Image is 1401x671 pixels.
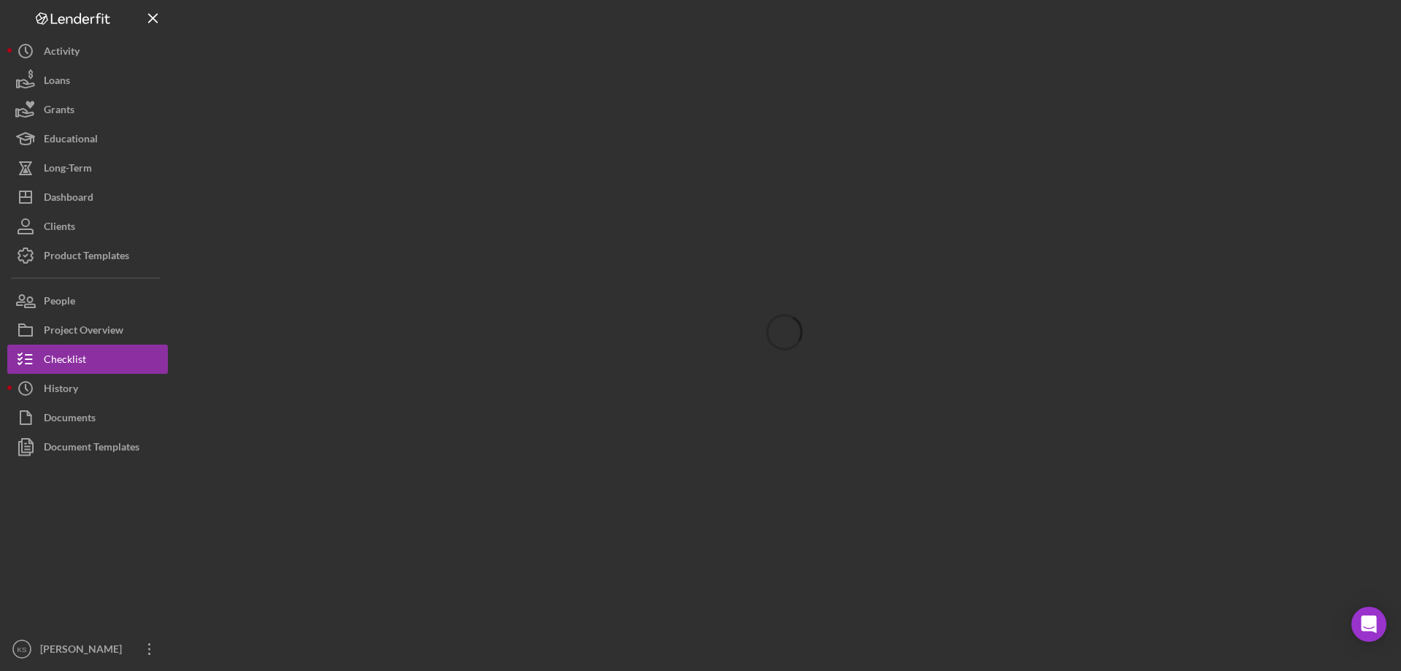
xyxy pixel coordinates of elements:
div: Dashboard [44,183,93,215]
div: Long-Term [44,153,92,186]
button: Product Templates [7,241,168,270]
div: Project Overview [44,315,123,348]
button: History [7,374,168,403]
div: History [44,374,78,407]
div: Product Templates [44,241,129,274]
button: Project Overview [7,315,168,345]
button: Grants [7,95,168,124]
div: People [44,286,75,319]
button: Loans [7,66,168,95]
button: Checklist [7,345,168,374]
div: Educational [44,124,98,157]
button: Clients [7,212,168,241]
div: Open Intercom Messenger [1351,607,1386,642]
button: Activity [7,37,168,66]
button: Educational [7,124,168,153]
button: Dashboard [7,183,168,212]
div: Grants [44,95,74,128]
button: KS[PERSON_NAME] [7,634,168,664]
div: [PERSON_NAME] [36,634,131,667]
div: Clients [44,212,75,245]
div: Checklist [44,345,86,377]
div: Activity [44,37,80,69]
div: Documents [44,403,96,436]
div: Loans [44,66,70,99]
div: Document Templates [44,432,139,465]
button: People [7,286,168,315]
button: Long-Term [7,153,168,183]
text: KS [18,645,27,653]
button: Document Templates [7,432,168,461]
button: Documents [7,403,168,432]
